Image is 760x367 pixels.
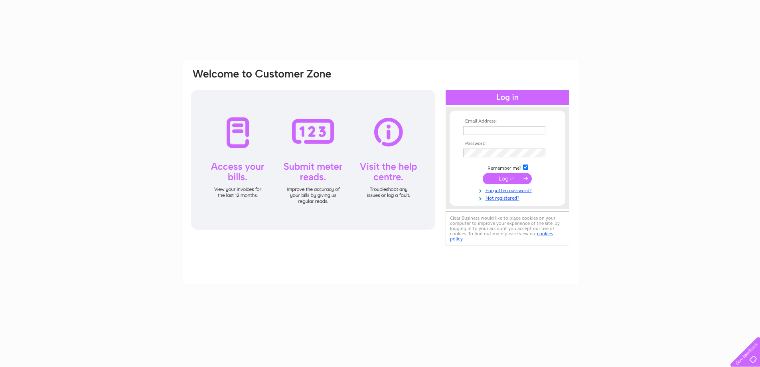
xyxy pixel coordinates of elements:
[461,119,554,124] th: Email Address:
[450,231,553,242] a: cookies policy
[446,211,569,246] div: Clear Business would like to place cookies on your computer to improve your experience of the sit...
[461,141,554,147] th: Password:
[461,163,554,171] td: Remember me?
[463,186,554,194] a: Forgotten password?
[483,173,532,184] input: Submit
[463,194,554,201] a: Not registered?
